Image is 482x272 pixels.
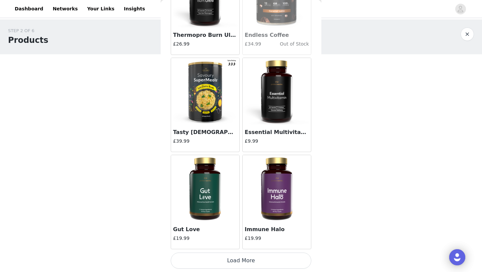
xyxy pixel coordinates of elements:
[245,128,309,136] h3: Essential Multivitamin
[172,58,239,125] img: Tasty Chick'n Noodle SuperMeals
[171,253,311,269] button: Load More
[266,41,309,48] h4: Out of Stock
[173,235,237,242] h4: £19.99
[120,1,149,16] a: Insights
[173,31,237,39] h3: Thermopro Burn Ultra
[245,138,309,145] h4: £9.99
[457,4,464,14] div: avatar
[245,41,266,48] h4: £34.99
[173,225,237,233] h3: Gut Love
[245,31,309,39] h3: Endless Coffee
[83,1,118,16] a: Your Links
[11,1,47,16] a: Dashboard
[245,235,309,242] h4: £19.99
[172,155,239,222] img: Gut Love
[173,41,237,48] h4: £26.99
[243,155,310,222] img: Immune Halo
[8,34,48,46] h1: Products
[49,1,82,16] a: Networks
[243,58,310,125] img: Essential Multivitamin
[449,249,465,265] div: Open Intercom Messenger
[245,225,309,233] h3: Immune Halo
[8,27,48,34] div: STEP 2 OF 6
[173,138,237,145] h4: £39.99
[173,128,237,136] h3: Tasty [DEMOGRAPHIC_DATA]'n Noodle SuperMeals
